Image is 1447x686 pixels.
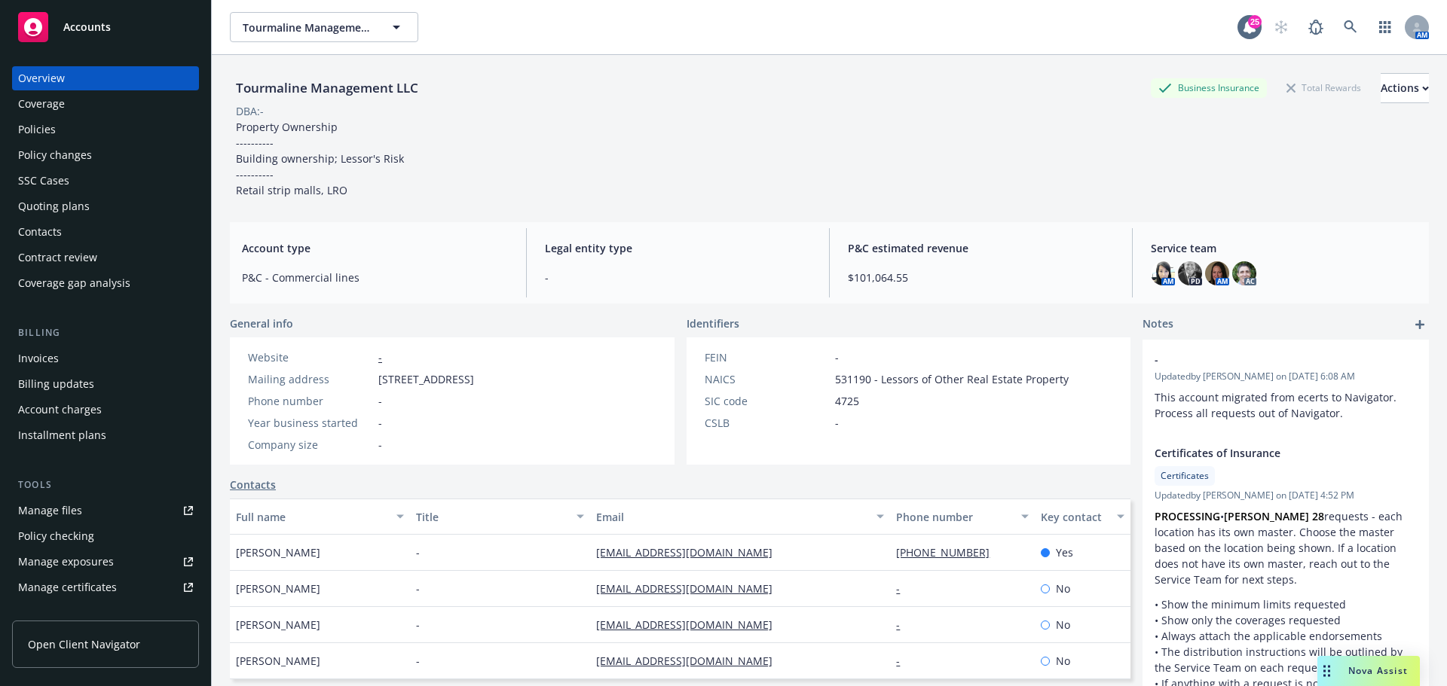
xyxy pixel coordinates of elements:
[242,240,508,256] span: Account type
[18,169,69,193] div: SSC Cases
[1348,664,1408,677] span: Nova Assist
[1224,509,1324,523] strong: [PERSON_NAME] 28
[230,12,418,42] button: Tourmaline Management LLC
[18,92,65,116] div: Coverage
[18,220,62,244] div: Contacts
[416,544,420,560] span: -
[230,316,293,331] span: General info
[1056,544,1073,560] span: Yes
[1151,261,1175,285] img: photo
[1178,261,1202,285] img: photo
[12,524,199,548] a: Policy checking
[1248,15,1262,29] div: 25
[1155,509,1220,523] strong: PROCESSING
[18,550,114,574] div: Manage exposures
[18,117,56,142] div: Policies
[835,415,839,431] span: -
[18,194,90,218] div: Quoting plans
[236,509,387,525] div: Full name
[1035,498,1130,535] button: Key contact
[416,653,420,669] span: -
[248,349,372,365] div: Website
[1155,508,1417,587] p: • requests - each location has its own master. Choose the master based on the location being show...
[596,581,785,596] a: [EMAIL_ADDRESS][DOMAIN_NAME]
[12,6,199,48] a: Accounts
[848,240,1114,256] span: P&C estimated revenue
[230,477,276,492] a: Contacts
[230,498,410,535] button: Full name
[248,371,372,387] div: Mailing address
[705,393,829,409] div: SIC code
[378,371,474,387] span: [STREET_ADDRESS]
[18,271,130,295] div: Coverage gap analysis
[848,270,1114,285] span: $101,064.55
[18,498,82,523] div: Manage files
[18,524,94,548] div: Policy checking
[835,393,859,409] span: 4725
[896,654,912,668] a: -
[12,66,199,90] a: Overview
[1155,489,1417,502] span: Updated by [PERSON_NAME] on [DATE] 4:52 PM
[835,371,1069,387] span: 531190 - Lessors of Other Real Estate Property
[596,509,867,525] div: Email
[12,498,199,523] a: Manage files
[1301,12,1331,42] a: Report a Bug
[248,415,372,431] div: Year business started
[410,498,590,535] button: Title
[1370,12,1400,42] a: Switch app
[416,581,420,596] span: -
[1381,73,1429,103] button: Actions
[835,349,839,365] span: -
[18,143,92,167] div: Policy changes
[1056,581,1070,596] span: No
[12,550,199,574] a: Manage exposures
[1205,261,1229,285] img: photo
[236,653,320,669] span: [PERSON_NAME]
[1335,12,1366,42] a: Search
[18,398,102,422] div: Account charges
[1041,509,1108,525] div: Key contact
[18,245,97,270] div: Contract review
[1056,617,1070,633] span: No
[378,393,382,409] span: -
[12,575,199,599] a: Manage certificates
[236,120,404,197] span: Property Ownership ---------- Building ownership; Lessor's Risk ---------- Retail strip malls, LRO
[596,617,785,632] a: [EMAIL_ADDRESS][DOMAIN_NAME]
[1056,653,1070,669] span: No
[12,398,199,422] a: Account charges
[896,545,1002,559] a: [PHONE_NUMBER]
[248,393,372,409] div: Phone number
[12,245,199,270] a: Contract review
[1279,78,1369,97] div: Total Rewards
[896,509,1011,525] div: Phone number
[12,601,199,625] a: Manage claims
[687,316,739,331] span: Identifiers
[1161,469,1209,483] span: Certificates
[545,270,811,285] span: -
[236,581,320,596] span: [PERSON_NAME]
[248,437,372,453] div: Company size
[236,103,264,119] div: DBA: -
[545,240,811,256] span: Legal entity type
[378,437,382,453] span: -
[1155,390,1400,420] span: This account migrated from ecerts to Navigator. Process all requests out of Navigator.
[896,581,912,596] a: -
[1381,74,1429,102] div: Actions
[1155,370,1417,383] span: Updated by [PERSON_NAME] on [DATE] 6:08 AM
[236,544,320,560] span: [PERSON_NAME]
[242,270,508,285] span: P&C - Commercial lines
[890,498,1034,535] button: Phone number
[1151,240,1417,256] span: Service team
[18,372,94,396] div: Billing updates
[1317,656,1420,686] button: Nova Assist
[18,423,106,447] div: Installment plans
[12,169,199,193] a: SSC Cases
[12,92,199,116] a: Coverage
[12,194,199,218] a: Quoting plans
[18,575,117,599] div: Manage certificates
[12,423,199,447] a: Installment plans
[12,325,199,340] div: Billing
[1151,78,1267,97] div: Business Insurance
[243,20,373,35] span: Tourmaline Management LLC
[1411,316,1429,334] a: add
